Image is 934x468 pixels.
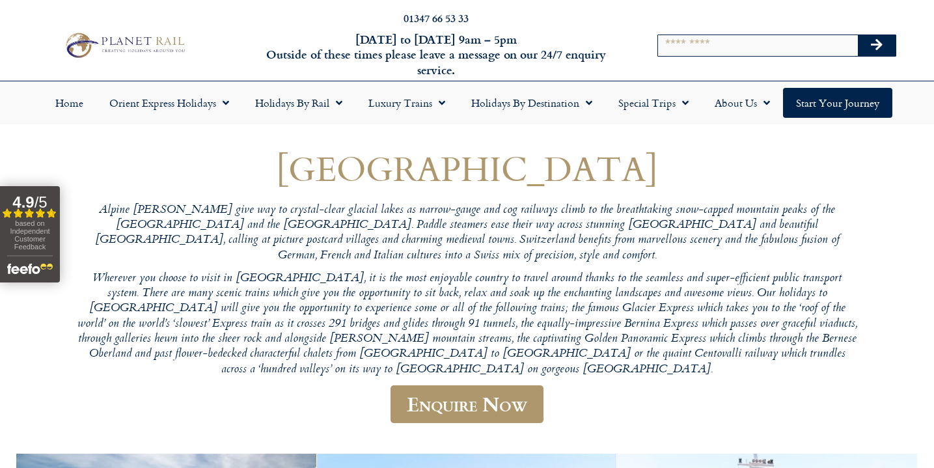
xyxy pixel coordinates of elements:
[605,88,702,118] a: Special Trips
[355,88,458,118] a: Luxury Trains
[242,88,355,118] a: Holidays by Rail
[77,271,858,378] p: Wherever you choose to visit in [GEOGRAPHIC_DATA], it is the most enjoyable country to travel aro...
[783,88,892,118] a: Start your Journey
[858,35,896,56] button: Search
[458,88,605,118] a: Holidays by Destination
[77,203,858,264] p: Alpine [PERSON_NAME] give way to crystal-clear glacial lakes as narrow-gauge and cog railways cli...
[7,88,927,118] nav: Menu
[702,88,783,118] a: About Us
[77,149,858,187] h1: [GEOGRAPHIC_DATA]
[404,10,469,25] a: 01347 66 53 33
[61,30,188,61] img: Planet Rail Train Holidays Logo
[253,32,620,77] h6: [DATE] to [DATE] 9am – 5pm Outside of these times please leave a message on our 24/7 enquiry serv...
[391,385,543,424] a: Enquire Now
[96,88,242,118] a: Orient Express Holidays
[42,88,96,118] a: Home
